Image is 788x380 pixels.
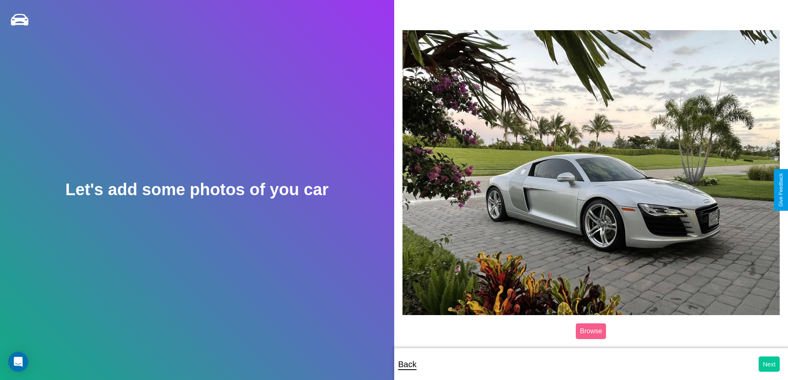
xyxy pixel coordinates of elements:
[778,173,784,207] div: Give Feedback
[398,357,417,372] p: Back
[8,352,28,372] div: Open Intercom Messenger
[65,180,328,199] h2: Let's add some photos of you car
[402,30,780,315] img: posted
[576,323,606,339] label: Browse
[759,356,780,372] button: Next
